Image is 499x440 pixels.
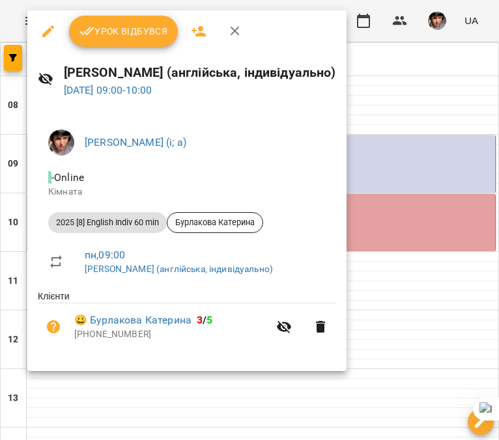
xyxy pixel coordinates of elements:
ul: Клієнти [38,290,336,355]
span: 2025 [8] English Indiv 60 min [48,217,167,228]
a: [PERSON_NAME] (англійська, індивідуально) [85,264,273,274]
div: Бурлакова Катерина [167,212,263,233]
span: Урок відбувся [79,23,168,39]
button: Урок відбувся [69,16,178,47]
a: [PERSON_NAME] (і; а) [85,136,186,148]
p: Кімната [48,186,326,199]
span: - Online [48,171,87,184]
span: 5 [207,314,212,326]
span: Бурлакова Катерина [167,217,263,228]
p: [PHONE_NUMBER] [74,328,268,341]
h6: [PERSON_NAME] (англійська, індивідуально) [64,62,336,83]
a: пн , 09:00 [85,249,125,261]
img: b8fbca79ea57ea01ca40960d7c8fc480.jpg [48,130,74,156]
a: 😀 Бурлакова Катерина [74,312,192,328]
a: [DATE] 09:00-10:00 [64,84,152,96]
b: / [197,314,212,326]
span: 3 [197,314,203,326]
button: Візит ще не сплачено. Додати оплату? [38,311,69,342]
